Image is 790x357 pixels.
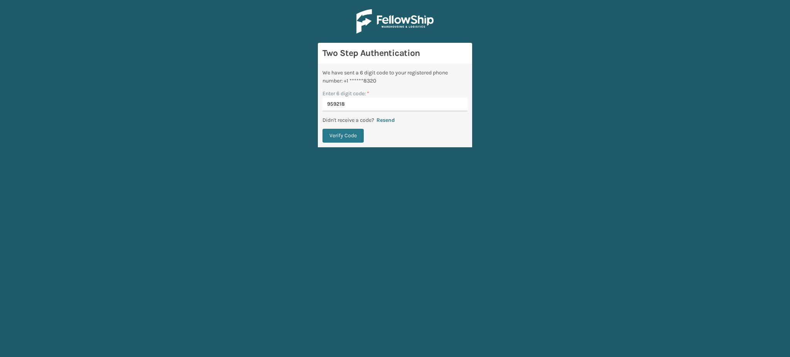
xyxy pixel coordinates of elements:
button: Resend [374,117,397,124]
button: Verify Code [322,129,364,143]
div: We have sent a 6 digit code to your registered phone number: +1 ******8320 [322,69,468,85]
label: Enter 6 digit code: [322,89,369,98]
p: Didn't receive a code? [322,116,374,124]
h3: Two Step Authentication [322,47,468,59]
img: Logo [356,9,434,34]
